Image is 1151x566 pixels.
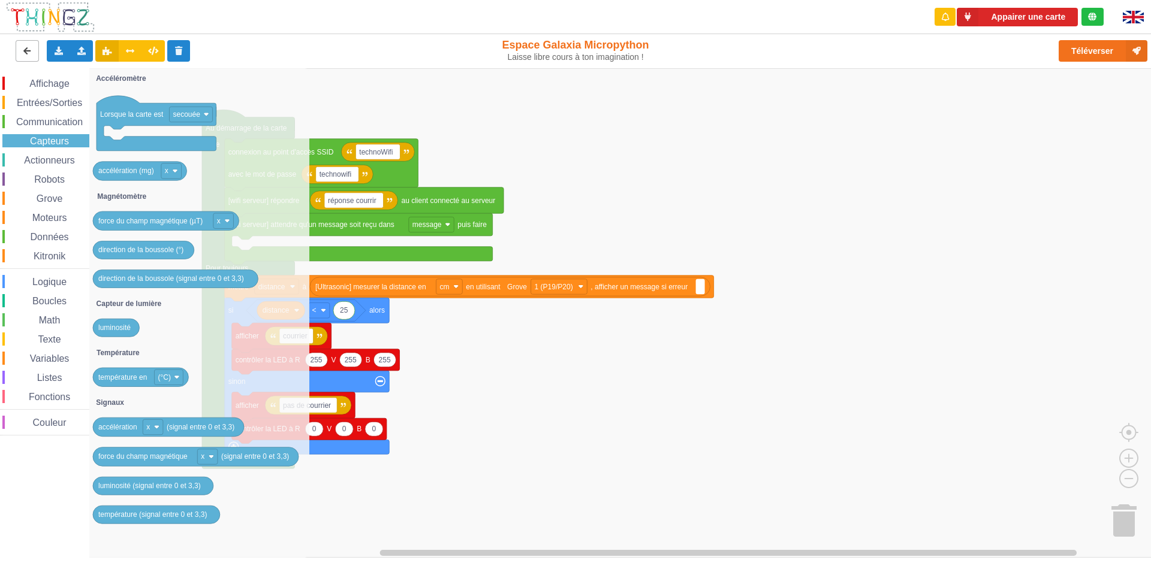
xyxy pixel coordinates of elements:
img: thingz_logo.png [5,1,95,33]
text: B [357,425,361,433]
text: au client connecté au serveur [401,196,495,204]
text: technoWifi [359,147,393,156]
span: Boucles [31,296,68,306]
text: x [165,167,168,175]
span: Communication [14,117,85,127]
div: Laisse libre cours à ton imagination ! [475,52,676,62]
text: Capteur de lumière [97,299,162,308]
text: 0 [312,425,317,433]
text: luminosité [98,323,131,332]
span: Variables [28,353,71,364]
text: B [366,356,370,364]
text: message [412,220,442,229]
text: température (signal entre 0 et 3,3) [98,510,207,519]
span: Moteurs [31,213,69,223]
text: Lorsque la carte est [100,110,164,119]
text: x [146,423,150,431]
text: puis faire [457,220,487,229]
text: direction de la boussole (°) [98,246,183,254]
span: Entrées/Sorties [15,98,84,108]
text: pas de courrier [283,401,331,409]
text: , afficher un message si erreur [590,282,688,290]
text: [Ultrasonic] mesurer la distance en [315,282,426,290]
text: ‏< [312,306,316,314]
text: alors [369,306,385,314]
text: Signaux [96,398,124,407]
text: technowifi [320,170,351,178]
text: 255 [345,356,357,364]
div: Espace Galaxia Micropython [475,38,676,62]
text: Grove [507,282,527,290]
span: Robots [32,174,67,184]
text: 255 [310,356,322,364]
span: Couleur [31,417,68,428]
span: Texte [36,334,62,344]
text: x [217,217,221,225]
text: [wifi serveur] attendre qu'un message soit reçu dans [228,220,394,229]
span: Listes [35,373,64,383]
text: x [201,452,204,461]
text: secouée [173,110,200,119]
text: Accéléromètre [96,74,146,83]
text: (signal entre 0 et 3,3) [221,452,289,461]
text: température en [98,373,147,382]
text: accélération (mg) [98,167,154,175]
text: 255 [379,356,391,364]
text: 0 [342,425,346,433]
text: 1 (P19/P20) [535,282,573,290]
span: Capteurs [28,136,71,146]
text: force du champ magnétique [98,452,188,461]
span: Kitronik [32,251,67,261]
text: Magnétomètre [97,192,146,201]
span: Math [37,315,62,325]
text: 25 [340,306,348,314]
text: (signal entre 0 et 3,3) [167,423,234,431]
button: Téléverser [1059,40,1147,62]
text: V [327,425,332,433]
span: Affichage [28,78,71,89]
text: V [331,356,336,364]
span: Grove [35,193,65,204]
text: (°C) [158,373,170,382]
button: Appairer une carte [957,8,1078,26]
span: Fonctions [27,392,72,402]
img: gb.png [1123,11,1144,23]
text: force du champ magnétique (µT) [98,217,203,225]
text: accélération [98,423,137,431]
span: Données [29,232,71,242]
text: réponse courrir [328,196,376,204]
div: Tu es connecté au serveur de création de Thingz [1081,8,1104,26]
span: Logique [31,277,68,287]
text: luminosité (signal entre 0 et 3,3) [98,482,201,490]
text: cm [439,282,449,290]
text: en utilisant [466,282,501,290]
text: 0 [372,425,376,433]
text: Température [97,349,140,357]
text: direction de la boussole (signal entre 0 et 3,3) [98,274,244,283]
span: Actionneurs [22,155,77,165]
